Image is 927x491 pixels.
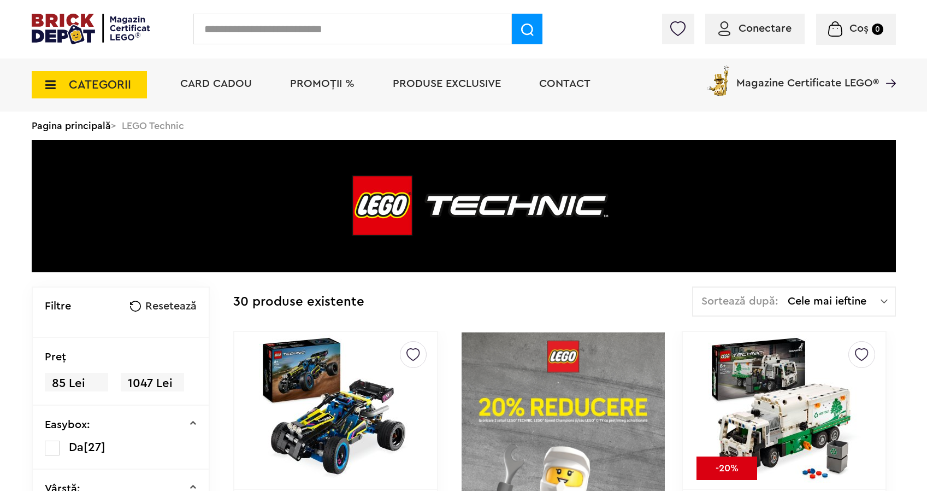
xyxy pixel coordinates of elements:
span: Da [69,441,84,453]
span: 1047 Lei [121,373,184,394]
a: Conectare [718,23,792,34]
a: Pagina principală [32,121,111,131]
img: LEGO Technic [32,140,896,272]
span: Sortează după: [701,296,778,307]
a: Magazine Certificate LEGO® [879,63,896,74]
span: CATEGORII [69,79,131,91]
span: Conectare [739,23,792,34]
span: Cele mai ieftine [788,296,881,307]
img: Camion de gunoi Mack LR Electric [708,334,861,487]
div: -20% [696,457,757,480]
img: Buggy de curse off-road [259,334,412,487]
div: > LEGO Technic [32,112,896,140]
small: 0 [872,24,883,35]
span: Magazine Certificate LEGO® [736,63,879,89]
a: Card Cadou [180,78,252,89]
p: Filtre [45,301,71,312]
a: Produse exclusive [393,78,501,89]
a: PROMOȚII % [290,78,355,89]
span: [27] [84,441,105,453]
span: Coș [849,23,869,34]
p: Easybox: [45,419,90,430]
a: Contact [539,78,591,89]
span: 85 Lei [45,373,108,394]
span: Resetează [145,301,197,312]
p: Preţ [45,352,66,363]
div: 30 produse existente [233,287,364,318]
